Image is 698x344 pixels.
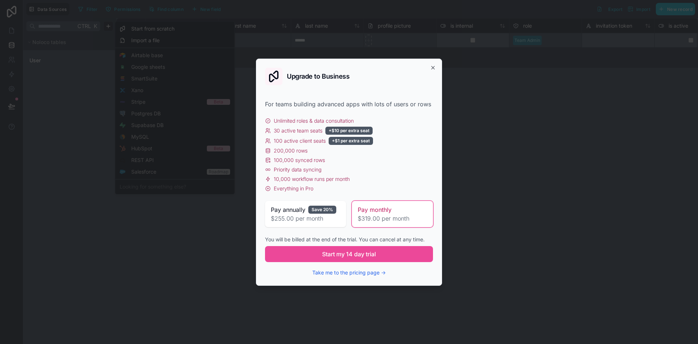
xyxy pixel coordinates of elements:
[274,157,325,164] span: 100,000 synced rows
[325,127,373,135] div: +$10 per extra seat
[358,214,427,223] span: $319.00 per month
[322,250,376,258] span: Start my 14 day trial
[265,246,433,262] button: Start my 14 day trial
[274,137,326,145] span: 100 active client seats
[274,127,322,134] span: 30 active team seats
[274,166,321,173] span: Priority data syncing
[274,175,350,183] span: 10,000 workflow runs per month
[358,205,392,214] span: Pay monthly
[274,185,313,192] span: Everything in Pro
[265,100,433,108] div: For teams building advanced apps with lots of users or rows
[329,137,373,145] div: +$1 per extra seat
[274,117,354,124] span: Unlimited roles & data consultation
[274,147,308,154] span: 200,000 rows
[271,205,305,214] span: Pay annually
[271,214,340,223] span: $255.00 per month
[308,206,336,214] div: Save 20%
[312,269,386,276] button: Take me to the pricing page →
[287,73,349,80] h2: Upgrade to Business
[265,236,433,243] div: You will be billed at the end of the trial. You can cancel at any time.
